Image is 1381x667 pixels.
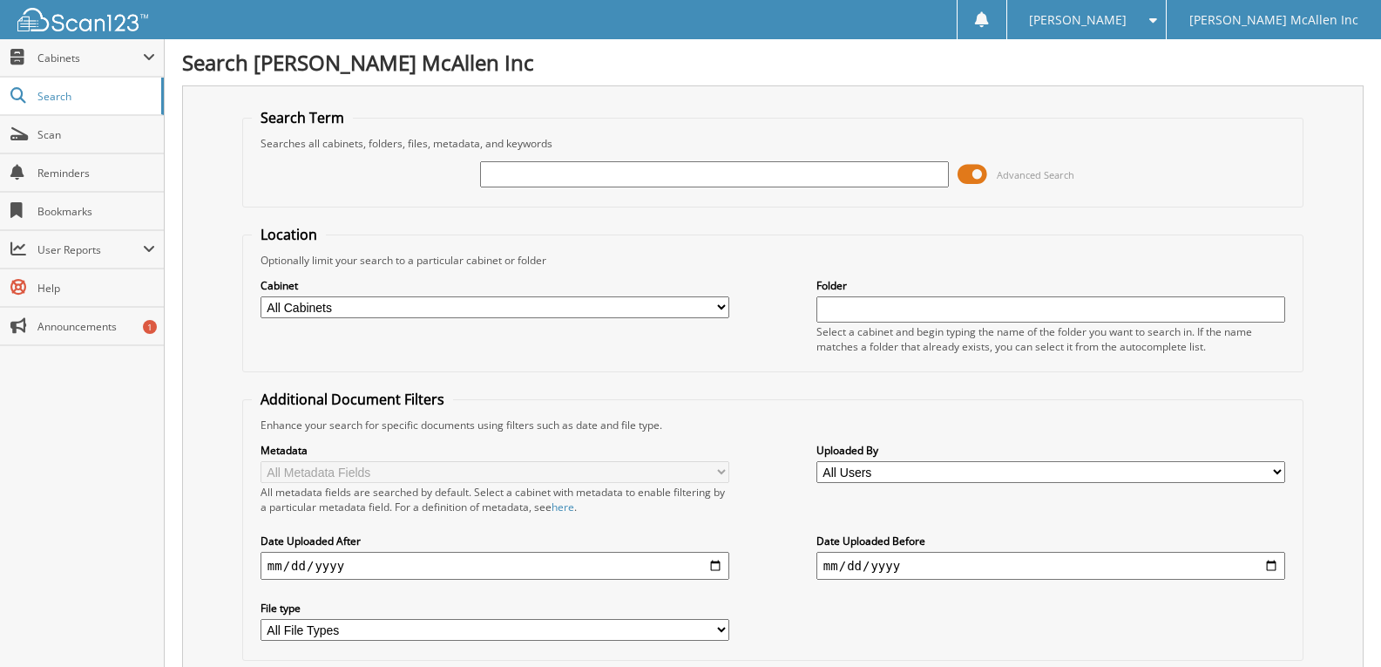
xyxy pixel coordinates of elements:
[37,127,155,142] span: Scan
[37,281,155,296] span: Help
[816,443,1285,458] label: Uploaded By
[261,485,729,514] div: All metadata fields are searched by default. Select a cabinet with metadata to enable filtering b...
[816,534,1285,548] label: Date Uploaded Before
[37,204,155,219] span: Bookmarks
[261,552,729,580] input: start
[37,89,152,104] span: Search
[37,242,143,257] span: User Reports
[252,418,1294,432] div: Enhance your search for specific documents using filters such as date and file type.
[261,534,729,548] label: Date Uploaded After
[261,443,729,458] label: Metadata
[997,168,1074,181] span: Advanced Search
[252,136,1294,151] div: Searches all cabinets, folders, files, metadata, and keywords
[252,390,453,409] legend: Additional Document Filters
[261,278,729,293] label: Cabinet
[1029,15,1127,25] span: [PERSON_NAME]
[816,552,1285,580] input: end
[816,324,1285,354] div: Select a cabinet and begin typing the name of the folder you want to search in. If the name match...
[816,278,1285,293] label: Folder
[261,601,729,616] label: File type
[252,225,326,244] legend: Location
[37,319,155,334] span: Announcements
[552,500,574,514] a: here
[37,166,155,180] span: Reminders
[17,8,148,31] img: scan123-logo-white.svg
[252,253,1294,268] div: Optionally limit your search to a particular cabinet or folder
[37,51,143,65] span: Cabinets
[143,320,157,334] div: 1
[1189,15,1358,25] span: [PERSON_NAME] McAllen Inc
[252,108,353,127] legend: Search Term
[182,48,1364,77] h1: Search [PERSON_NAME] McAllen Inc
